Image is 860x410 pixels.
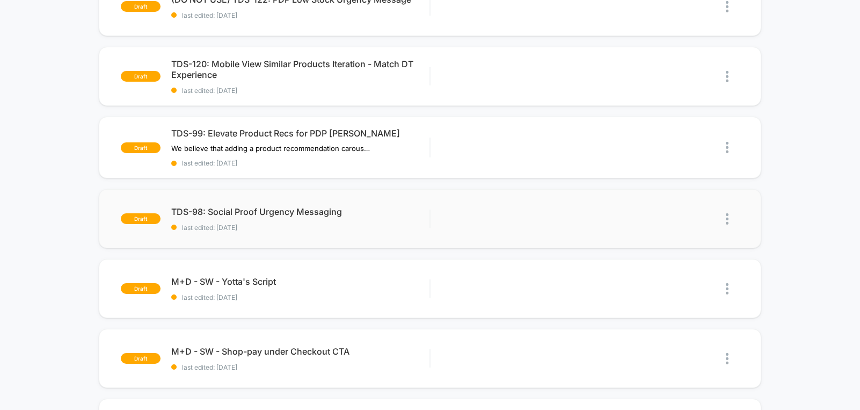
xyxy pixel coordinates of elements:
[726,283,728,294] img: close
[171,144,370,153] span: We believe that adding a product recommendation carousel on the top of the PDPFor sessions landin...
[171,128,429,139] span: TDS-99: Elevate Product Recs for PDP [PERSON_NAME]
[171,293,429,301] span: last edited: [DATE]
[171,346,429,357] span: M+D - SW - Shop-pay under Checkout CTA
[171,11,429,19] span: last edited: [DATE]
[726,142,728,153] img: close
[171,206,429,217] span: TDS-98: Social Proof Urgency Messaging
[171,159,429,167] span: last edited: [DATE]
[121,71,161,82] span: draft
[171,87,429,95] span: last edited: [DATE]
[171,59,429,80] span: TDS-120: Mobile View Similar Products Iteration - Match DT Experience
[726,71,728,82] img: close
[121,283,161,294] span: draft
[726,353,728,364] img: close
[121,353,161,364] span: draft
[171,363,429,371] span: last edited: [DATE]
[121,1,161,12] span: draft
[726,1,728,12] img: close
[171,224,429,232] span: last edited: [DATE]
[121,142,161,153] span: draft
[726,213,728,225] img: close
[121,213,161,224] span: draft
[171,276,429,287] span: M+D - SW - Yotta's Script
